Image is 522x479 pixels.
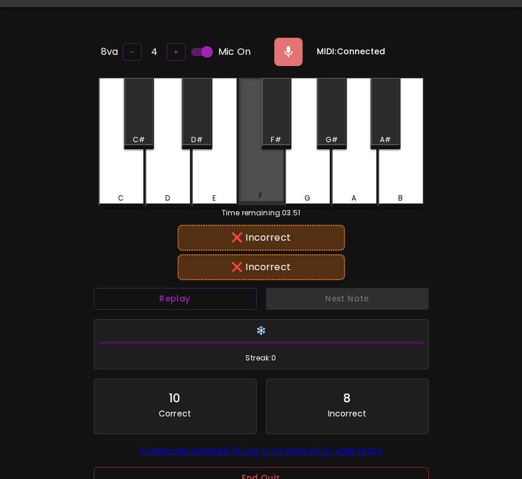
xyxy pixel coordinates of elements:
p: Correct [159,408,191,419]
div: ❌ Incorrect [183,231,339,245]
p: Incorrect [328,408,366,419]
div: Time remaining: 03:51 [99,208,424,218]
div: D [165,193,170,204]
div: G# [326,134,338,145]
h6: 4 [151,44,157,60]
div: 10 [169,389,180,408]
div: ❌ Incorrect [183,260,339,274]
button: – [123,43,142,61]
div: E [212,193,216,204]
div: C [118,193,124,204]
div: C# [133,134,145,145]
span: Streak: 0 [99,352,423,364]
div: A# [380,134,391,145]
div: A [352,193,356,204]
button: + [167,43,186,61]
h6: MIDI: Connected [317,45,385,58]
span: Mic On [218,45,251,59]
div: F# [271,134,281,145]
h6: ❄️ [99,324,423,337]
a: Create an account or log in to save all of your stats [140,444,382,457]
h6: 8va [101,44,118,60]
div: B [398,193,403,204]
div: 8 [343,389,351,408]
button: Replay [94,288,257,310]
div: G [304,193,310,204]
div: F [259,191,262,201]
div: D# [191,134,202,145]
